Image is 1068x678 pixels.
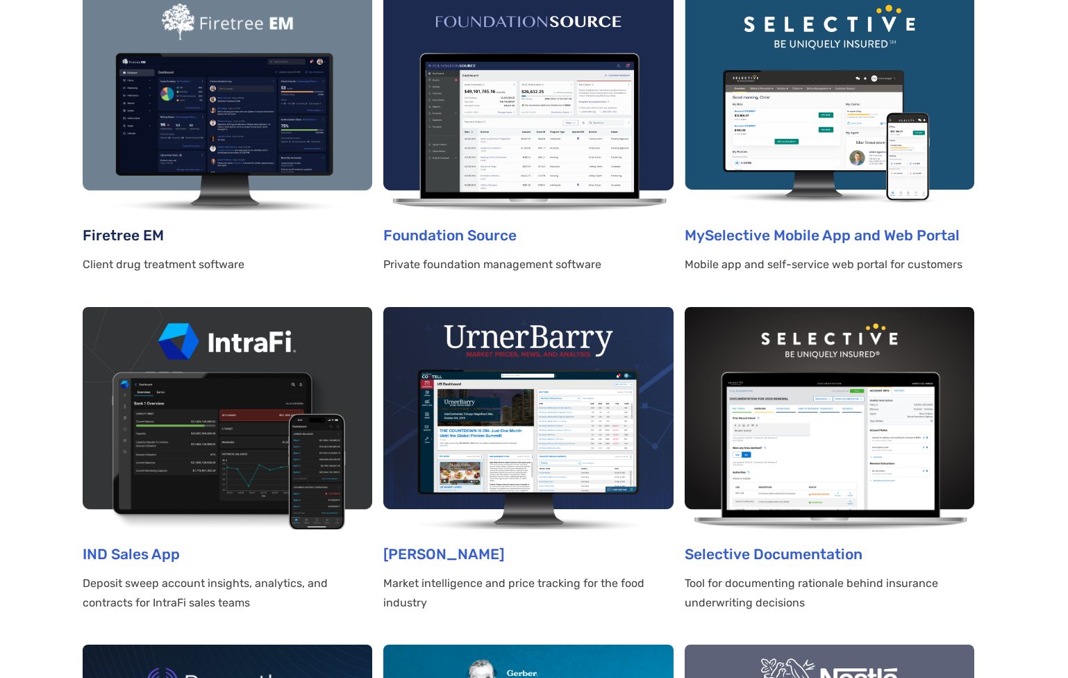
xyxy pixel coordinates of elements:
[3,195,12,204] input: Subscribe to UX Team newsletter.
[273,1,322,13] span: Last Name
[83,545,180,563] a: IND Sales App
[685,545,862,563] a: Selective Documentation
[383,226,517,244] a: Foundation Source
[383,574,673,613] p: Market intelligence and price tracking for the food industry
[83,574,372,613] p: Deposit sweep account insights, analytics, and contracts for IntraFi sales teams
[383,255,673,274] p: Private foundation management software
[685,255,974,274] p: Mobile app and self-service web portal for customers
[685,307,974,529] img: Selective Insurance Documentation
[83,226,164,244] a: Firetree EM
[383,307,673,529] img: Urner Barry
[383,545,504,563] a: [PERSON_NAME]
[83,255,372,274] p: Client drug treatment software
[83,307,372,529] img: IND Sales App
[17,193,540,206] span: Subscribe to UX Team newsletter.
[685,226,960,244] a: MySelective Mobile App and Web Portal
[685,574,974,613] p: Tool for documenting rationale behind insurance underwriting decisions
[999,611,1068,678] iframe: Chat Widget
